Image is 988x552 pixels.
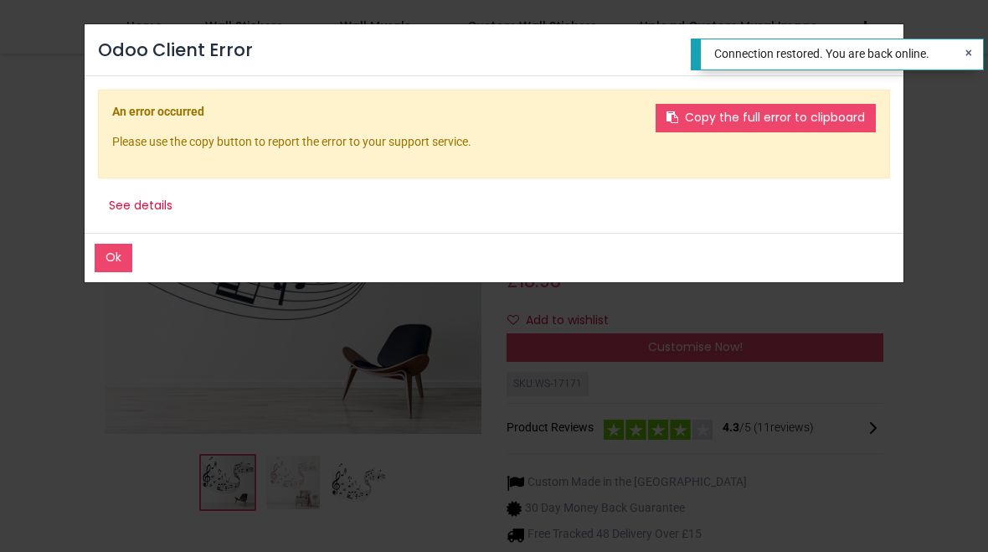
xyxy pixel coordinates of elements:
button: See details [98,192,183,220]
div: Connection restored. You are back online. [714,46,943,63]
button: Copy the full error to clipboard [656,104,876,132]
button: Ok [95,244,132,272]
b: An error occurred [112,105,204,118]
button: Close [872,38,897,63]
button: Close [955,39,983,68]
h4: Odoo Client Error [98,38,253,62]
p: Please use the copy button to report the error to your support service. [112,134,876,151]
